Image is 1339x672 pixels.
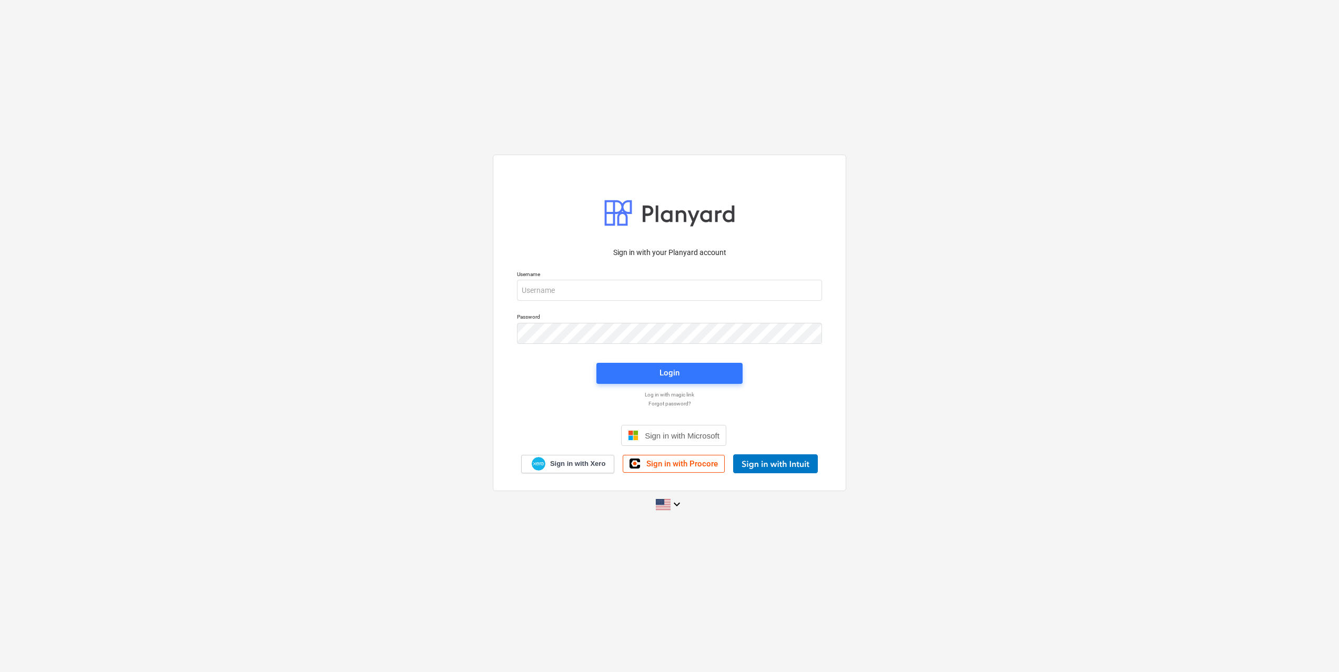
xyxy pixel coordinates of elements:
p: Sign in with your Planyard account [517,247,822,258]
a: Log in with magic link [512,391,827,398]
p: Username [517,271,822,280]
a: Sign in with Xero [521,455,615,473]
span: Sign in with Xero [550,459,605,469]
div: Login [660,366,679,380]
a: Sign in with Procore [623,455,725,473]
img: Xero logo [532,457,545,471]
span: Sign in with Procore [646,459,718,469]
img: Microsoft logo [628,430,638,441]
span: Sign in with Microsoft [645,431,719,440]
a: Forgot password? [512,400,827,407]
input: Username [517,280,822,301]
p: Password [517,313,822,322]
button: Login [596,363,743,384]
i: keyboard_arrow_down [671,498,683,511]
